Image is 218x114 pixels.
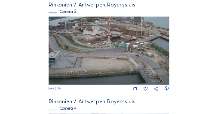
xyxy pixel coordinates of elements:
[49,9,169,14] div: Camera 3
[49,16,169,85] img: Image
[49,87,61,90] span: [DATE] 13:15
[49,99,169,104] div: Rinkoniën / Antwerpen Royerssluis
[49,2,169,7] div: Rinkoniën / Antwerpen Royerssluis
[49,106,169,111] div: Camera 4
